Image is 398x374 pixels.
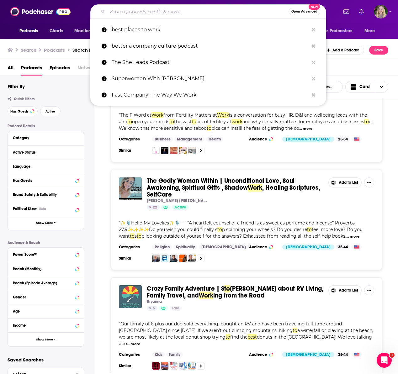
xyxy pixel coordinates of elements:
p: Superwomen With Rebecca Minkoff [112,71,309,87]
a: Kids [152,352,165,357]
span: find the [230,334,247,340]
img: Motherhood Intended [179,147,187,154]
a: Active [172,205,189,210]
a: The Godly Woman Within | Unconditional Love, Soul Awakening, Spiritual Gifts , ShadowWork, Healin... [147,177,323,198]
span: " [119,112,373,131]
a: best places to work [90,22,326,38]
div: 35-44 [336,245,350,250]
span: to [127,119,132,124]
button: Show profile menu [374,5,388,18]
span: Our family of 6 plus our dog sold everything, bought an RV and have been traveling full-time arou... [119,321,342,333]
span: Show More [36,338,53,341]
div: Gender [13,295,73,299]
button: Language [13,162,79,170]
div: Has Guests [13,178,73,183]
span: ing from the Road [213,292,265,299]
span: to [130,233,135,239]
p: Podcast Details [8,124,84,128]
button: Power Score™ [13,250,79,258]
span: 1 [390,353,395,358]
h3: Audience [249,352,277,357]
span: ... [299,125,302,131]
img: RV Glamping Adventures [152,362,160,370]
h3: Categories [119,352,147,357]
span: to [169,119,174,124]
a: Add a Podcast [321,46,364,55]
div: [DEMOGRAPHIC_DATA] [282,352,334,357]
span: Political Skew [13,207,37,211]
a: The Mind Your Body Show [161,147,168,154]
img: BibleProject [161,255,168,262]
img: Elevation with Steven Furtick [179,255,187,262]
div: Age [13,309,73,313]
a: Business [152,137,173,142]
span: Monitoring [74,27,97,35]
img: The Godly Woman Within | Unconditional Love, Soul Awakening, Spiritual Gifts , Shadow Work, Heali... [119,177,142,200]
a: The Freedom Lovin' Podcast [179,362,187,370]
span: Work [248,184,262,192]
a: Idle [170,306,182,311]
a: Superwomen With [PERSON_NAME] [90,71,326,87]
a: The She Leads Podcast [90,54,326,71]
span: Idle [172,305,179,312]
span: 22 [153,204,157,211]
span: [PERSON_NAME] about RV Living, Family Travel, and [147,285,323,299]
a: The Bible in a Year (with Fr. Mike Schmitz) [188,255,196,262]
span: Crazy Family Adventure | S [147,285,224,292]
button: Age [13,307,79,315]
a: Charts [45,25,67,37]
p: better a company culture podcast [112,38,309,54]
span: s [135,233,137,239]
span: to [293,328,297,333]
h2: Choose View [345,81,389,93]
div: Language [13,164,75,169]
a: 5 [147,306,157,311]
a: Spirituality [173,245,197,250]
img: Sex, Body, and Soul [170,147,178,154]
button: Save [369,46,388,55]
a: Religion [152,245,172,250]
a: Fast Company: The Way We Work [90,87,326,103]
h3: Categories [119,245,147,250]
img: Podchaser - Follow, Share and Rate Podcasts [10,6,71,18]
a: Episodes [50,63,70,76]
button: Reach (Monthly) [13,265,79,272]
span: to [192,119,196,124]
span: open your minds [132,119,169,124]
a: RV Talk Radio [161,362,168,370]
a: [DEMOGRAPHIC_DATA] [199,245,248,250]
button: open menu [360,25,383,37]
a: Brand Safety & Suitability [13,191,79,198]
button: Has Guests [13,176,79,184]
span: to [226,334,230,340]
button: Gender [13,293,79,301]
a: better a company culture podcast [90,38,326,54]
p: Bryanna [147,299,162,304]
a: Crazy Family Adventure | Stories about RV Living, Family Travel, and Working from the Road [119,285,142,308]
span: Podcasts [19,27,38,35]
a: Podcasts [21,63,42,76]
span: All [8,63,13,76]
h3: Categories [119,137,147,142]
input: Search podcasts, credits, & more... [108,7,289,17]
span: Work [217,112,229,118]
span: to [217,227,222,232]
span: pics can instill the fear of getting the co [211,125,299,131]
span: New [309,4,320,10]
button: Active Status [13,148,79,156]
a: RV Travel Buddy Podcast Radio Program [170,362,178,370]
span: Active [174,204,186,211]
span: 5 [153,305,155,312]
span: to [364,119,369,124]
h3: Search [21,47,36,53]
button: open menu [318,25,361,37]
p: best places to work [112,22,309,38]
div: 25-34 [336,137,350,142]
span: Active [45,110,55,113]
span: p spinning your wheels? Do you desire [222,227,307,232]
div: Reach (Episode Average) [13,281,73,285]
span: Networks [77,63,98,76]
